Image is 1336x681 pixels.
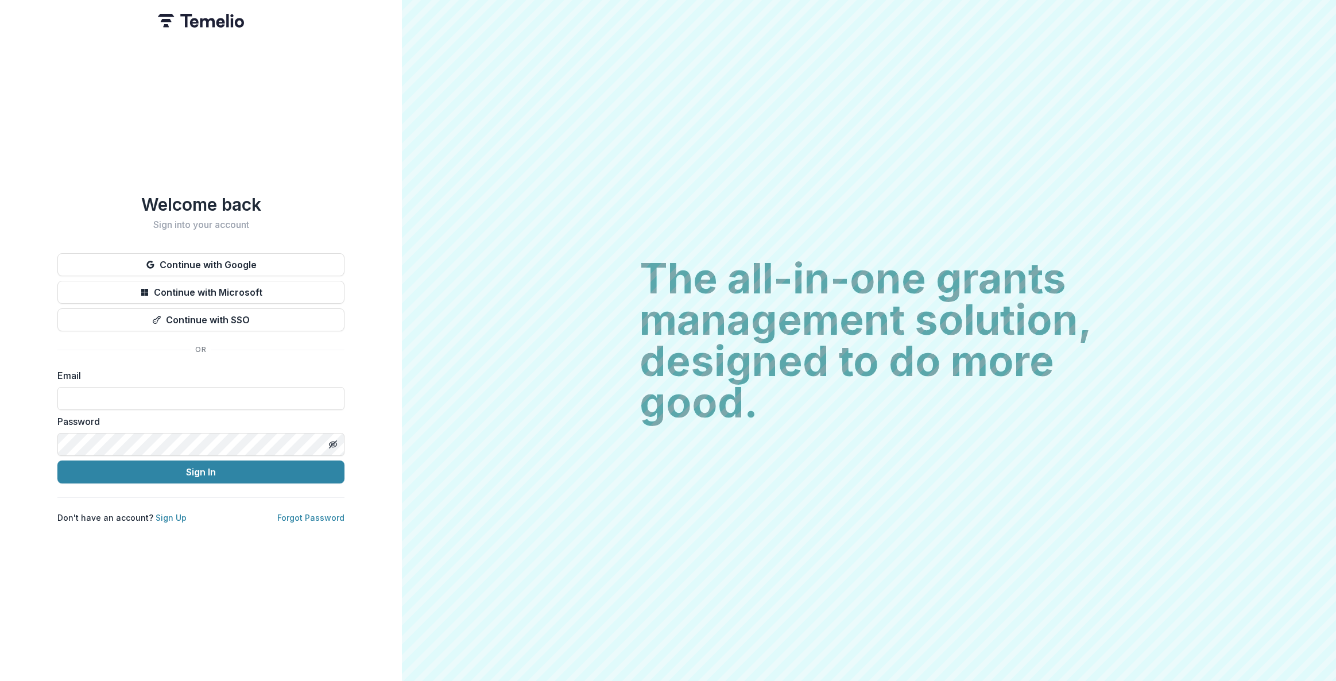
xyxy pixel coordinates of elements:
h1: Welcome back [57,194,344,215]
h2: Sign into your account [57,219,344,230]
button: Continue with SSO [57,308,344,331]
p: Don't have an account? [57,512,187,524]
a: Forgot Password [277,513,344,523]
label: Password [57,415,338,428]
a: Sign Up [156,513,187,523]
button: Toggle password visibility [324,435,342,454]
label: Email [57,369,338,382]
button: Continue with Google [57,253,344,276]
button: Continue with Microsoft [57,281,344,304]
img: Temelio [158,14,244,28]
button: Sign In [57,461,344,483]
